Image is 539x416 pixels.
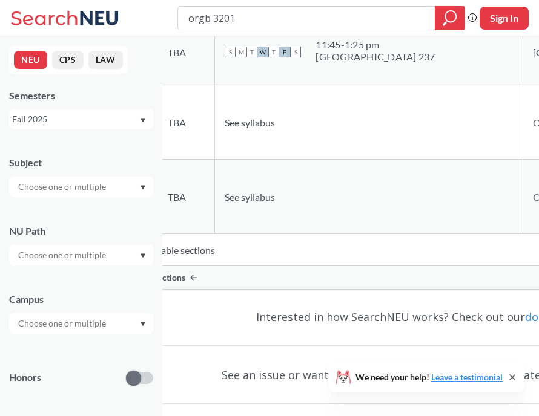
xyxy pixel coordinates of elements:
[316,51,435,63] div: [GEOGRAPHIC_DATA] 237
[279,47,290,57] span: F
[9,313,153,334] div: Dropdown arrow
[14,51,47,69] button: NEU
[316,39,435,51] div: 11:45 - 1:25 pm
[9,177,153,197] div: Dropdown arrow
[140,185,146,190] svg: Dropdown arrow
[158,160,215,234] td: TBA
[355,373,503,382] span: We need your help!
[225,191,275,203] span: See syllabus
[257,47,268,57] span: W
[158,19,215,85] td: TBA
[225,117,275,128] span: See syllabus
[88,51,123,69] button: LAW
[158,85,215,160] td: TBA
[225,47,236,57] span: S
[9,156,153,169] div: Subject
[9,293,153,306] div: Campus
[443,10,457,27] svg: magnifying glass
[9,109,153,129] div: Fall 2025Dropdown arrow
[268,47,279,57] span: T
[12,316,114,331] input: Choose one or multiple
[9,89,153,102] div: Semesters
[140,322,146,327] svg: Dropdown arrow
[140,253,146,258] svg: Dropdown arrow
[480,7,529,30] button: Sign In
[187,8,426,28] input: Class, professor, course number, "phrase"
[12,112,139,126] div: Fall 2025
[431,372,503,382] a: Leave a testimonial
[9,371,41,385] p: Honors
[140,118,146,123] svg: Dropdown arrow
[9,245,153,265] div: Dropdown arrow
[12,248,114,262] input: Choose one or multiple
[12,180,114,194] input: Choose one or multiple
[52,51,84,69] button: CPS
[236,47,246,57] span: M
[435,6,465,30] div: magnifying glass
[290,47,301,57] span: S
[9,224,153,238] div: NU Path
[246,47,257,57] span: T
